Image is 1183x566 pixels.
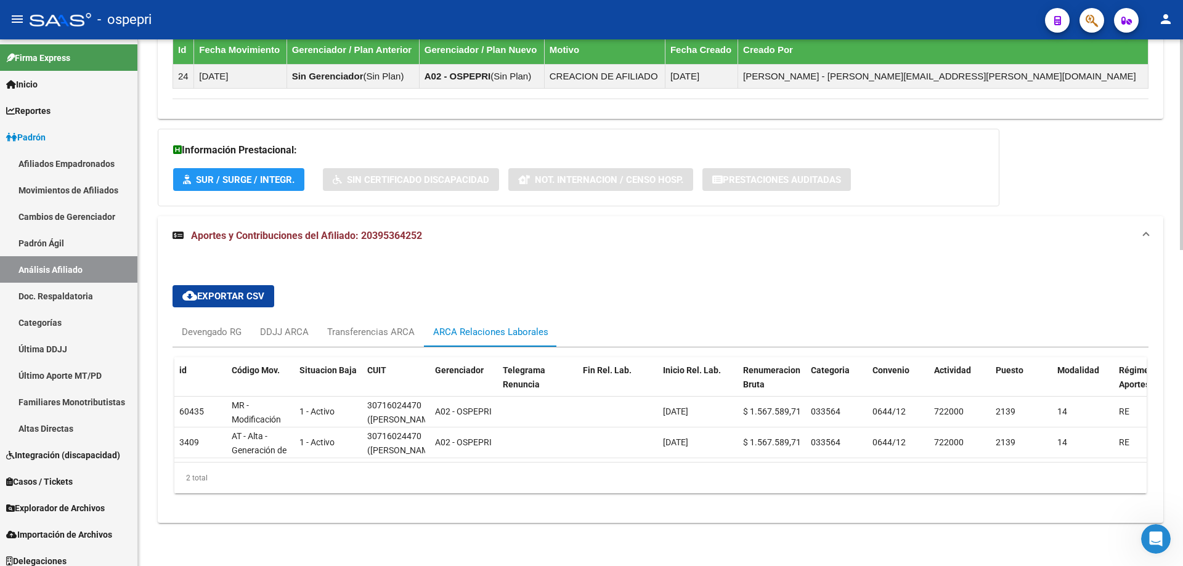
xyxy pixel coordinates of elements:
th: Fecha Creado [665,35,738,64]
div: DDJJ ARCA [260,325,309,339]
span: Inicio Rel. Lab. [663,365,721,375]
datatable-header-cell: id [174,357,227,411]
span: A02 - OSPEPRI [435,406,492,416]
span: Régimen Aportes [1119,365,1154,389]
span: Reportes [6,104,51,118]
span: Firma Express [6,51,70,65]
td: ( ) [419,64,544,88]
span: RE [1119,437,1129,447]
span: Renumeracion Bruta [743,365,800,389]
span: ([PERSON_NAME] SOLUCIONES S.R.L.) [367,414,436,453]
strong: Sin Gerenciador [292,71,364,81]
div: Envíanos un mensaje [25,176,206,189]
button: Mensajes [123,384,246,434]
span: Inicio [49,415,75,424]
span: Categoria [811,365,850,375]
span: Sin Plan [367,71,401,81]
datatable-header-cell: Gerenciador [430,357,498,411]
div: ARCA Relaciones Laborales [433,325,548,339]
datatable-header-cell: Fin Rel. Lab. [578,357,658,411]
datatable-header-cell: Situacion Baja [295,357,362,411]
button: Prestaciones Auditadas [702,168,851,191]
span: Puesto [996,365,1023,375]
span: Explorador de Archivos [6,501,105,515]
span: Fin Rel. Lab. [583,365,632,375]
span: Prestaciones Auditadas [723,174,841,185]
div: Devengado RG [182,325,242,339]
th: Gerenciador / Plan Anterior [287,35,419,64]
div: Envíanos un mensaje [12,166,234,200]
button: Exportar CSV [173,285,274,307]
strong: A02 - OSPEPRI [425,71,491,81]
span: 0644/12 [872,406,906,416]
iframe: Intercom live chat [1141,524,1171,554]
span: $ 1.567.589,71 [743,406,801,416]
td: [DATE] [194,64,287,88]
span: 1 - Activo [299,406,335,416]
span: id [179,365,187,375]
span: 0644/12 [872,437,906,447]
span: Sin Plan [494,71,528,81]
span: Exportar CSV [182,291,264,302]
datatable-header-cell: Categoria [806,357,868,411]
div: 2 total [174,463,1147,493]
span: Situacion Baja [299,365,357,375]
span: RE [1119,406,1129,416]
datatable-header-cell: Telegrama Renuncia [498,357,578,411]
datatable-header-cell: Renumeracion Bruta [738,357,806,411]
mat-icon: person [1158,12,1173,26]
td: [DATE] [665,64,738,88]
datatable-header-cell: Régimen Aportes [1114,357,1176,411]
div: 30716024470 [367,429,421,443]
span: Código Mov. [232,365,280,375]
span: Modalidad [1057,365,1099,375]
span: Sin Certificado Discapacidad [347,174,489,185]
span: - ospepri [97,6,152,33]
span: Actividad [934,365,971,375]
span: 2139 [996,406,1015,416]
th: Gerenciador / Plan Nuevo [419,35,544,64]
span: 14 [1057,437,1067,447]
span: $ 1.567.589,71 [743,437,801,447]
span: [DATE] [663,406,688,416]
span: Convenio [872,365,909,375]
span: [DATE] [663,437,688,447]
div: Cerrar [212,20,234,42]
span: ([PERSON_NAME] SOLUCIONES S.R.L.) [367,445,436,483]
span: Mensajes [165,415,205,424]
span: Inicio [6,78,38,91]
span: 033564 [811,437,840,447]
span: A02 - OSPEPRI [435,437,492,447]
button: Not. Internacion / Censo Hosp. [508,168,693,191]
div: Transferencias ARCA [327,325,415,339]
button: SUR / SURGE / INTEGR. [173,168,304,191]
datatable-header-cell: Puesto [991,357,1052,411]
span: AT - Alta - Generación de clave [232,431,287,469]
span: 3409 [179,437,199,447]
p: Necesitás ayuda? [25,129,222,150]
span: Padrón [6,131,46,144]
span: Gerenciador [435,365,484,375]
th: Motivo [544,35,665,64]
span: MR - Modificación de datos en la relación CUIT –CUIL [232,400,290,466]
span: 722000 [934,406,964,416]
span: Integración (discapacidad) [6,448,120,462]
span: SUR / SURGE / INTEGR. [196,174,295,185]
datatable-header-cell: CUIT [362,357,430,411]
div: 30716024470 [367,398,421,413]
mat-icon: cloud_download [182,288,197,303]
datatable-header-cell: Modalidad [1052,357,1114,411]
span: Not. Internacion / Censo Hosp. [535,174,683,185]
span: 1 - Activo [299,437,335,447]
span: 2139 [996,437,1015,447]
span: CUIT [367,365,386,375]
datatable-header-cell: Inicio Rel. Lab. [658,357,738,411]
span: 722000 [934,437,964,447]
datatable-header-cell: Convenio [868,357,929,411]
td: [PERSON_NAME] - [PERSON_NAME][EMAIL_ADDRESS][PERSON_NAME][DOMAIN_NAME] [738,64,1148,88]
td: ( ) [287,64,419,88]
span: Importación de Archivos [6,528,112,541]
mat-expansion-panel-header: Aportes y Contribuciones del Afiliado: 20395364252 [158,216,1163,256]
td: CREACION DE AFILIADO [544,64,665,88]
span: Telegrama Renuncia [503,365,545,389]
